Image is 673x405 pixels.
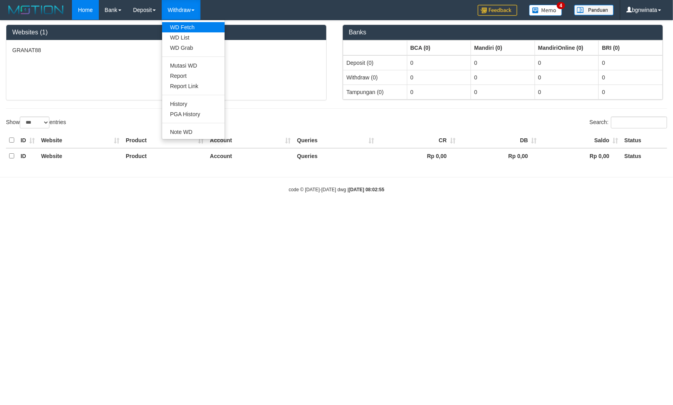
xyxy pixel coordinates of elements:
[535,70,599,85] td: 0
[611,117,667,128] input: Search:
[349,29,657,36] h3: Banks
[289,187,384,192] small: code © [DATE]-[DATE] dwg |
[599,55,663,70] td: 0
[17,133,38,148] th: ID
[471,70,535,85] td: 0
[459,133,540,148] th: DB
[407,40,471,55] th: Group: activate to sort column ascending
[123,133,207,148] th: Product
[343,85,407,99] td: Tampungan (0)
[535,85,599,99] td: 0
[343,70,407,85] td: Withdraw (0)
[540,148,621,164] th: Rp 0,00
[574,5,614,15] img: panduan.png
[12,46,320,54] p: GRANAT88
[621,133,667,148] th: Status
[123,148,207,164] th: Product
[17,148,38,164] th: ID
[38,133,123,148] th: Website
[162,109,225,119] a: PGA History
[162,71,225,81] a: Report
[349,187,384,192] strong: [DATE] 08:02:55
[621,148,667,164] th: Status
[207,148,294,164] th: Account
[377,133,459,148] th: CR
[540,133,621,148] th: Saldo
[471,85,535,99] td: 0
[478,5,517,16] img: Feedback.jpg
[162,22,225,32] a: WD Fetch
[377,148,459,164] th: Rp 0,00
[162,81,225,91] a: Report Link
[407,70,471,85] td: 0
[407,55,471,70] td: 0
[599,40,663,55] th: Group: activate to sort column ascending
[599,70,663,85] td: 0
[6,117,66,128] label: Show entries
[529,5,562,16] img: Button%20Memo.svg
[294,148,377,164] th: Queries
[162,43,225,53] a: WD Grab
[459,148,540,164] th: Rp 0,00
[343,55,407,70] td: Deposit (0)
[407,85,471,99] td: 0
[6,4,66,16] img: MOTION_logo.png
[535,55,599,70] td: 0
[162,127,225,137] a: Note WD
[207,133,294,148] th: Account
[590,117,667,128] label: Search:
[471,40,535,55] th: Group: activate to sort column ascending
[294,133,377,148] th: Queries
[20,117,49,128] select: Showentries
[599,85,663,99] td: 0
[535,40,599,55] th: Group: activate to sort column ascending
[162,60,225,71] a: Mutasi WD
[162,99,225,109] a: History
[38,148,123,164] th: Website
[162,32,225,43] a: WD List
[12,29,320,36] h3: Websites (1)
[557,2,565,9] span: 4
[343,40,407,55] th: Group: activate to sort column ascending
[471,55,535,70] td: 0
